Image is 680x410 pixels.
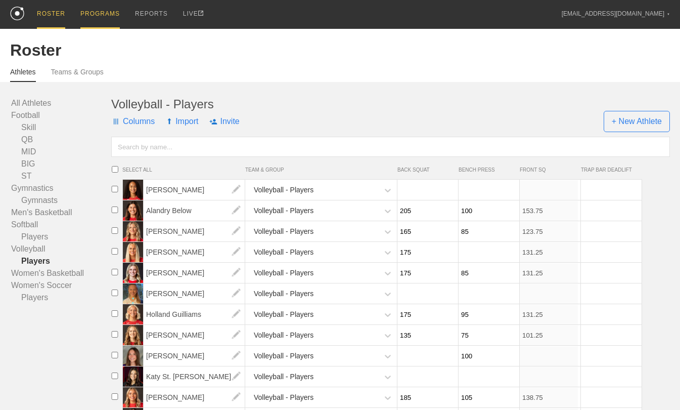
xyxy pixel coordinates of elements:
[11,219,111,231] a: Softball
[144,263,245,283] span: [PERSON_NAME]
[144,325,245,345] span: [PERSON_NAME]
[226,325,246,345] img: edit.png
[254,222,313,241] div: Volleyball - Players
[254,243,313,262] div: Volleyball - Players
[667,11,670,17] div: ▼
[144,331,245,339] a: [PERSON_NAME]
[11,207,111,219] a: Men's Basketball
[226,346,246,366] img: edit.png
[11,231,111,243] a: Players
[11,182,111,194] a: Gymnastics
[144,227,245,235] a: [PERSON_NAME]
[144,242,245,262] span: [PERSON_NAME]
[11,170,111,182] a: ST
[144,393,245,401] a: [PERSON_NAME]
[604,111,670,132] span: + New Athlete
[144,248,245,256] a: [PERSON_NAME]
[245,167,397,173] span: TEAM & GROUP
[11,267,111,279] a: Women's Basketball
[11,121,111,134] a: Skill
[226,180,246,200] img: edit.png
[254,388,313,407] div: Volleyball - Players
[226,263,246,283] img: edit.png
[11,194,111,207] a: Gymnasts
[226,387,246,407] img: edit.png
[51,68,104,81] a: Teams & Groups
[144,304,245,324] span: Holland Guilliams
[11,109,111,121] a: Football
[226,242,246,262] img: edit.png
[226,283,246,304] img: edit.png
[11,134,111,146] a: QB
[209,106,239,137] span: Invite
[11,243,111,255] a: Volleyball
[122,167,245,173] span: SELECT ALL
[144,221,245,241] span: [PERSON_NAME]
[254,201,313,220] div: Volleyball - Players
[254,347,313,365] div: Volleyball - Players
[10,68,36,82] a: Athletes
[459,167,515,173] span: BENCH PRESS
[11,158,111,170] a: BIG
[11,255,111,267] a: Players
[520,167,576,173] span: FRONT SQ
[629,361,680,410] iframe: Chat Widget
[254,284,313,303] div: Volleyball - Players
[11,292,111,304] a: Players
[144,366,245,387] span: Katy St. [PERSON_NAME]
[226,221,246,241] img: edit.png
[111,97,670,111] div: Volleyball - Players
[226,366,246,387] img: edit.png
[226,200,246,221] img: edit.png
[144,346,245,366] span: [PERSON_NAME]
[144,310,245,318] a: Holland Guilliams
[144,180,245,200] span: [PERSON_NAME]
[111,137,670,157] input: Search by name...
[10,41,670,60] div: Roster
[166,106,198,137] span: Import
[144,351,245,360] a: [PERSON_NAME]
[144,200,245,221] span: Alandry Below
[254,305,313,324] div: Volleyball - Players
[11,146,111,158] a: MID
[144,268,245,277] a: [PERSON_NAME]
[10,7,24,20] img: logo
[144,387,245,407] span: [PERSON_NAME]
[254,181,313,199] div: Volleyball - Players
[254,264,313,282] div: Volleyball - Players
[11,97,111,109] a: All Athletes
[254,326,313,345] div: Volleyball - Players
[144,372,245,381] a: Katy St. [PERSON_NAME]
[581,167,637,173] span: TRAP BAR DEADLIFT
[254,367,313,386] div: Volleyball - Players
[226,304,246,324] img: edit.png
[144,289,245,298] a: [PERSON_NAME]
[144,206,245,215] a: Alandry Below
[397,167,454,173] span: BACK SQUAT
[11,279,111,292] a: Women's Soccer
[144,185,245,194] a: [PERSON_NAME]
[144,283,245,304] span: [PERSON_NAME]
[111,106,155,137] span: Columns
